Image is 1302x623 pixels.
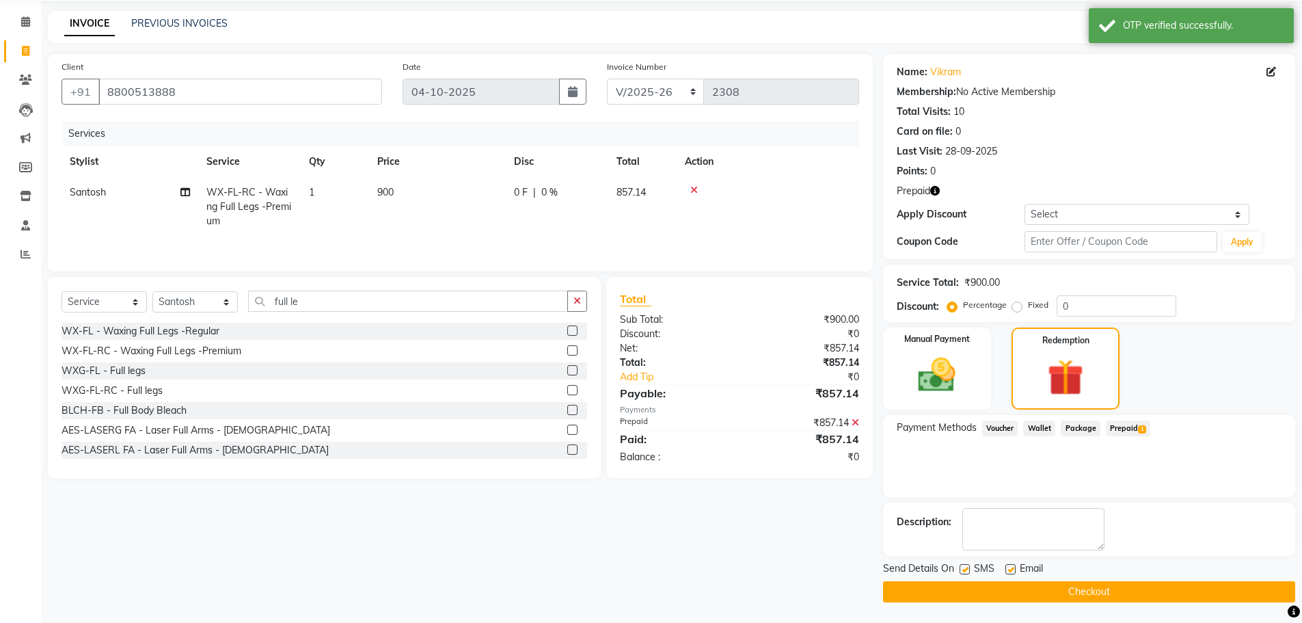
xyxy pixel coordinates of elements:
[1042,334,1089,347] label: Redemption
[740,385,869,401] div: ₹857.14
[897,207,1025,222] div: Apply Discount
[369,146,506,177] th: Price
[608,146,677,177] th: Total
[206,186,291,227] span: WX-FL-RC - Waxing Full Legs -Premium
[897,85,1281,99] div: No Active Membership
[62,79,100,105] button: +91
[1028,299,1048,311] label: Fixed
[533,185,536,200] span: |
[610,341,740,356] div: Net:
[62,403,187,418] div: BLCH-FB - Full Body Bleach
[1061,421,1100,436] span: Package
[740,416,869,430] div: ₹857.14
[62,443,329,458] div: AES-LASERL FA - Laser Full Arms - [DEMOGRAPHIC_DATA]
[98,79,382,105] input: Search by Name/Mobile/Email/Code
[301,146,369,177] th: Qty
[1106,421,1150,436] span: Prepaid
[248,291,568,312] input: Search or Scan
[63,121,869,146] div: Services
[1020,561,1043,579] span: Email
[897,235,1025,249] div: Coupon Code
[62,423,330,438] div: AES-LASERG FA - Laser Full Arms - [DEMOGRAPHIC_DATA]
[897,144,942,159] div: Last Visit:
[740,450,869,464] div: ₹0
[930,65,961,79] a: Vikram
[1023,421,1055,436] span: Wallet
[616,186,646,198] span: 857.14
[1138,425,1145,434] span: 1
[897,515,951,529] div: Description:
[610,385,740,401] div: Payable:
[1123,18,1284,33] div: OTP verified successfully.
[982,421,1018,436] span: Voucher
[610,356,740,370] div: Total:
[974,561,994,579] span: SMS
[761,370,869,384] div: ₹0
[62,364,146,378] div: WXG-FL - Full legs
[62,324,219,339] div: WX-FL - Waxing Full Legs -Regular
[309,186,314,198] span: 1
[506,146,608,177] th: Disc
[62,344,241,358] div: WX-FL-RC - Waxing Full Legs -Premium
[740,327,869,341] div: ₹0
[64,12,115,36] a: INVOICE
[541,185,558,200] span: 0 %
[906,354,967,397] img: _cash.svg
[930,164,936,178] div: 0
[740,313,869,327] div: ₹900.00
[403,61,421,73] label: Date
[610,313,740,327] div: Sub Total:
[677,146,859,177] th: Action
[740,431,869,447] div: ₹857.14
[1036,355,1095,400] img: _gift.svg
[131,17,228,29] a: PREVIOUS INVOICES
[897,300,939,314] div: Discount:
[897,105,951,119] div: Total Visits:
[1223,232,1262,252] button: Apply
[62,146,198,177] th: Stylist
[904,333,970,345] label: Manual Payment
[883,561,954,579] span: Send Details On
[198,146,301,177] th: Service
[953,105,964,119] div: 10
[740,356,869,370] div: ₹857.14
[955,124,961,139] div: 0
[883,581,1295,602] button: Checkout
[70,186,106,198] span: Santosh
[620,404,858,416] div: Payments
[610,327,740,341] div: Discount:
[610,450,740,464] div: Balance :
[62,384,163,398] div: WXG-FL-RC - Full legs
[963,299,1007,311] label: Percentage
[897,164,927,178] div: Points:
[897,276,959,290] div: Service Total:
[607,61,666,73] label: Invoice Number
[62,61,83,73] label: Client
[514,185,528,200] span: 0 F
[945,144,997,159] div: 28-09-2025
[620,292,651,306] span: Total
[897,421,977,435] span: Payment Methods
[740,341,869,356] div: ₹857.14
[897,184,930,198] span: Prepaid
[377,186,394,198] span: 900
[964,276,1000,290] div: ₹900.00
[610,370,761,384] a: Add Tip
[610,431,740,447] div: Paid:
[897,65,927,79] div: Name:
[897,85,956,99] div: Membership:
[1025,231,1217,252] input: Enter Offer / Coupon Code
[610,416,740,430] div: Prepaid
[897,124,953,139] div: Card on file:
